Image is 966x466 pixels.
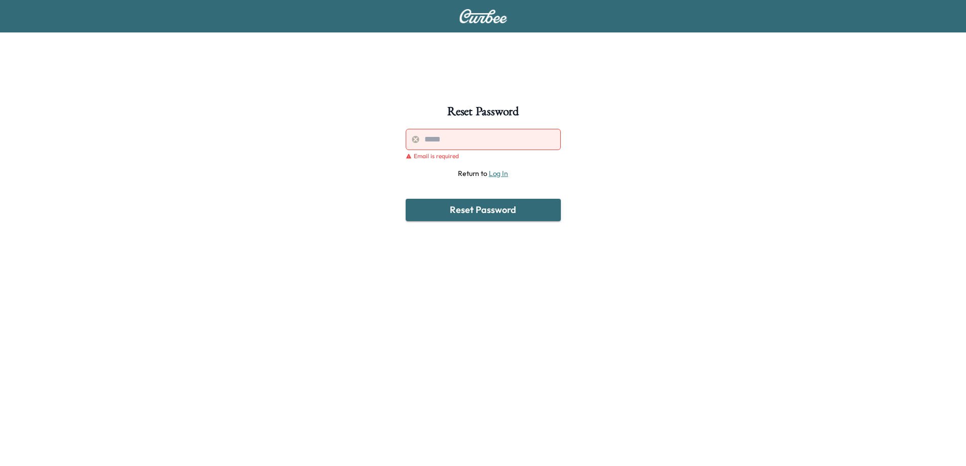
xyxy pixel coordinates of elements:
[447,105,519,123] h1: Reset Password
[406,199,561,221] button: Reset Password
[489,169,508,178] a: Log In
[459,9,508,23] img: Curbee Logo
[458,169,508,178] span: Return to
[406,152,561,160] div: Email is required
